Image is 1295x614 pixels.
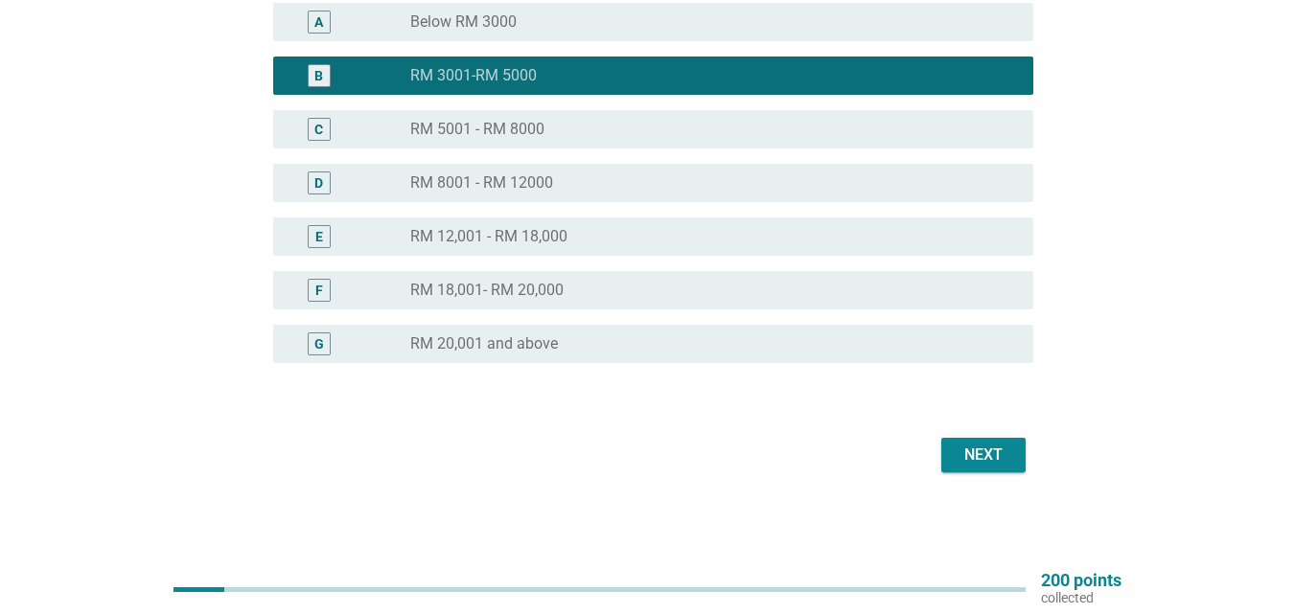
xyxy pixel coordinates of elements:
[410,334,558,353] label: RM 20,001 and above
[410,12,517,32] label: Below RM 3000
[1041,572,1122,589] p: 200 points
[410,227,567,246] label: RM 12,001 - RM 18,000
[314,334,324,354] div: G
[410,281,564,300] label: RM 18,001- RM 20,000
[314,66,323,86] div: B
[314,12,323,33] div: A
[410,173,553,193] label: RM 8001 - RM 12000
[314,120,323,140] div: C
[315,281,323,301] div: F
[1041,589,1122,606] p: collected
[315,227,323,247] div: E
[314,173,323,193] div: D
[957,443,1010,466] div: Next
[410,66,537,85] label: RM 3001-RM 5000
[941,438,1026,472] button: Next
[410,120,544,139] label: RM 5001 - RM 8000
